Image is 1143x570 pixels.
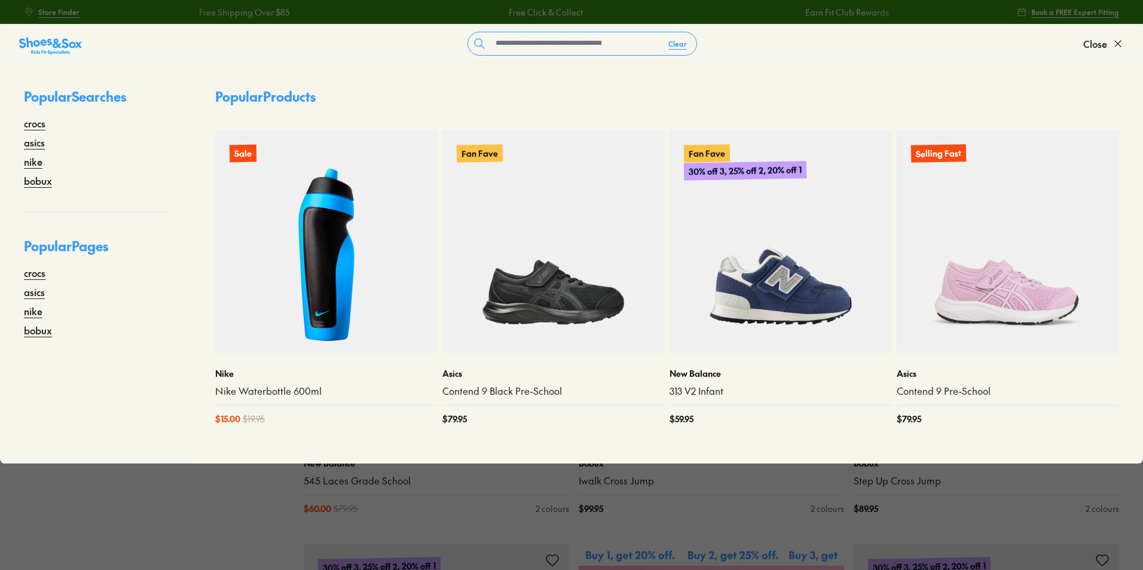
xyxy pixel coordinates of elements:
[684,144,730,162] p: Fan Fave
[19,34,82,53] a: Shoes &amp; Sox
[215,87,316,106] p: Popular Products
[304,502,331,515] span: $ 60.00
[579,502,603,515] span: $ 99.95
[334,502,357,515] span: $ 79.95
[1031,7,1119,17] span: Book a FREE Expert Fitting
[12,490,60,534] iframe: Gorgias live chat messenger
[24,323,52,337] a: bobux
[911,144,966,163] p: Selling Fast
[897,130,1119,353] a: Selling Fast
[215,130,438,353] a: Sale
[442,367,665,380] p: Asics
[811,502,844,515] div: 2 colours
[442,385,665,398] a: Contend 9 Black Pre-School
[897,367,1119,380] p: Asics
[536,502,569,515] div: 2 colours
[304,474,569,487] a: 545 Laces Grade School
[215,367,438,380] p: Nike
[24,304,42,318] a: nike
[670,130,892,353] a: Fan Fave30% off 3, 25% off 2, 20% off 1
[24,135,45,150] a: asics
[447,6,521,19] a: Free Click & Collect
[24,87,167,116] p: Popular Searches
[1083,36,1107,51] span: Close
[243,413,265,425] span: $ 19.95
[442,413,467,425] span: $ 79.95
[1017,1,1119,23] a: Book a FREE Expert Fitting
[897,413,921,425] span: $ 79.95
[24,1,80,23] a: Store Finder
[897,385,1119,398] a: Contend 9 Pre-School
[670,385,892,398] a: 313 V2 Infant
[137,6,228,19] a: Free Shipping Over $85
[24,154,42,169] a: nike
[19,36,82,56] img: SNS_Logo_Responsive.svg
[24,266,45,280] a: crocs
[457,144,503,162] p: Fan Fave
[24,116,45,130] a: crocs
[684,161,806,181] p: 30% off 3, 25% off 2, 20% off 1
[215,413,240,425] span: $ 15.00
[670,413,693,425] span: $ 59.95
[1083,31,1124,57] button: Close
[442,130,665,353] a: Fan Fave
[579,474,844,487] a: Iwalk Cross Jump
[24,236,167,266] p: Popular Pages
[659,33,696,54] button: Clear
[215,385,438,398] a: Nike Waterbottle 600ml
[854,474,1119,487] a: Step Up Cross Jump
[38,7,80,17] span: Store Finder
[24,285,45,299] a: asics
[1086,502,1119,515] div: 2 colours
[854,502,878,515] span: $ 89.95
[744,6,827,19] a: Earn Fit Club Rewards
[670,367,892,380] p: New Balance
[24,173,52,188] a: bobux
[230,145,256,163] p: Sale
